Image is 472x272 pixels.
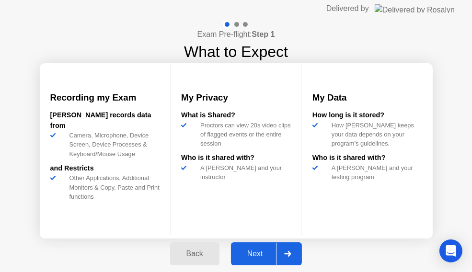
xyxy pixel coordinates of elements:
h3: My Privacy [181,91,291,104]
div: Camera, Microphone, Device Screen, Device Processes & Keyboard/Mouse Usage [66,131,160,159]
div: Back [173,249,217,258]
div: Who is it shared with? [312,153,422,163]
div: How long is it stored? [312,110,422,121]
img: Delivered by Rosalyn [375,4,455,13]
h4: Exam Pre-flight: [197,29,275,40]
div: What is Shared? [181,110,291,121]
div: How [PERSON_NAME] keeps your data depends on your program’s guidelines. [328,121,422,148]
b: Step 1 [252,30,275,38]
div: Who is it shared with? [181,153,291,163]
div: A [PERSON_NAME] and your instructor [196,163,291,181]
div: Delivered by [326,3,369,14]
div: Proctors can view 20s video clips of flagged events or the entire session [196,121,291,148]
div: and Restricts [50,163,160,174]
button: Next [231,242,302,265]
div: Open Intercom Messenger [439,239,462,262]
div: [PERSON_NAME] records data from [50,110,160,131]
h3: My Data [312,91,422,104]
button: Back [170,242,219,265]
h1: What to Expect [184,40,288,63]
div: A [PERSON_NAME] and your testing program [328,163,422,181]
div: Other Applications, Additional Monitors & Copy, Paste and Print functions [66,173,160,201]
div: Next [234,249,276,258]
h3: Recording my Exam [50,91,160,104]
